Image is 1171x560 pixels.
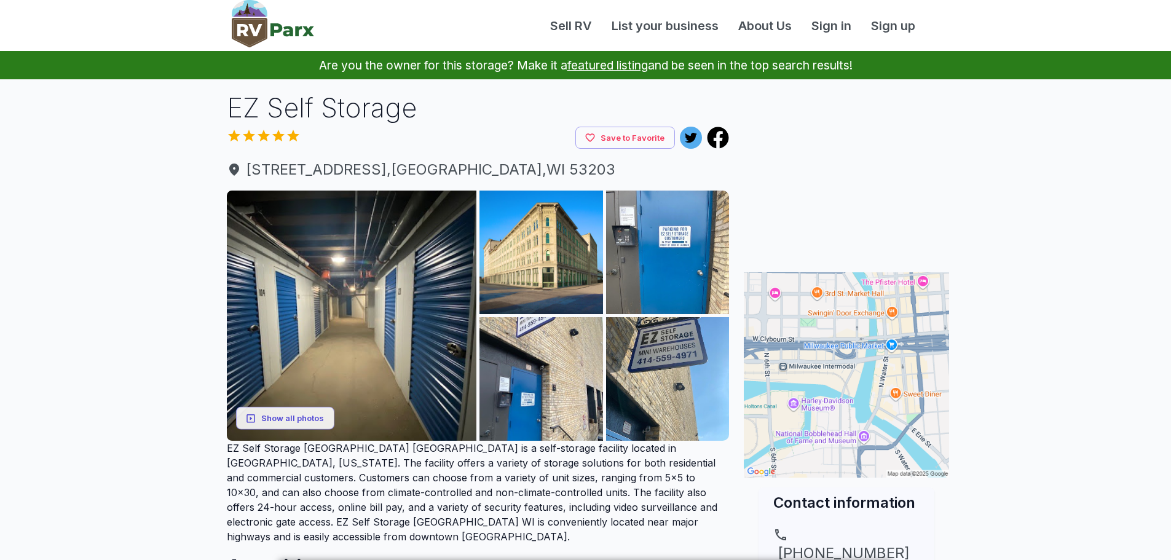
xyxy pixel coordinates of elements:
a: Sign in [802,17,861,35]
img: Map for EZ Self Storage [744,272,949,478]
iframe: Advertisement [744,89,949,243]
h2: Contact information [773,492,920,513]
a: Sign up [861,17,925,35]
button: Save to Favorite [575,127,675,149]
span: [STREET_ADDRESS] , [GEOGRAPHIC_DATA] , WI 53203 [227,159,730,181]
button: Show all photos [236,407,334,430]
img: AJQcZqK30Au-jmpxZ7zeV0uB_mIiG_UpS2AvlZ2DWZJi7wku7srL0qBvYXo9CS9efdrxC2UdCdlpsgjLpGlHMopYwu9VgJuLq... [479,191,603,314]
img: AJQcZqIWn-37sr3JHMPAIqqB0wM2ebF3_yOA6XuH3Lx1a9XaDXyQBWQ_xaC1ZZlct9XcjtOcRa-odQ1kYL_mDB1P84uXaCwzm... [479,317,603,441]
p: Are you the owner for this storage? Make it a and be seen in the top search results! [15,51,1156,79]
p: EZ Self Storage [GEOGRAPHIC_DATA] [GEOGRAPHIC_DATA] is a self-storage facility located in [GEOGRA... [227,441,730,544]
img: AJQcZqJSTxFPa2fZXt_quH8PLpJkq0fFJAp304I97EQz9-1StHiUhKujNa2Pr2AFquX3OiNyevxmHlm0lbQJ5g8d6QFrf4h1h... [227,191,477,441]
a: featured listing [567,58,648,73]
a: [STREET_ADDRESS],[GEOGRAPHIC_DATA],WI 53203 [227,159,730,181]
img: AJQcZqLp9GC8AMZ5ndODKHgmIH7qtLuCxL1KDPfukSOEnSV6aqJq9-FyM-1E3Xh2xHW3wL1EK10XENuQcrCJUA9ga9lefEBVI... [606,191,730,314]
a: List your business [602,17,728,35]
a: Sell RV [540,17,602,35]
img: AJQcZqI5PKxu8qKNLBhkSd2iYaHbI7rjwdhscTEzRAPkEN6mGt46OGlfq2EPz-2zwTqSUwYbKoRZGVuFW7OkQnvq0gE78uQFa... [606,317,730,441]
h1: EZ Self Storage [227,89,730,127]
a: About Us [728,17,802,35]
